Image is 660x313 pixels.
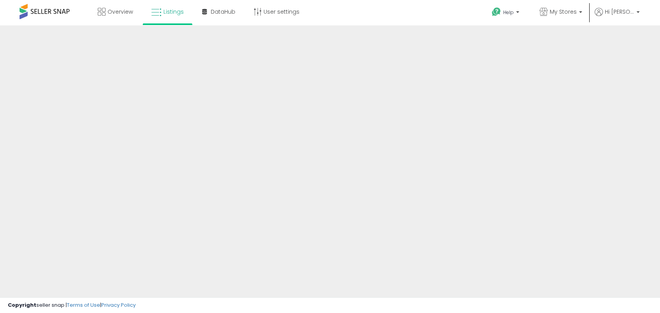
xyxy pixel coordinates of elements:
[605,8,634,16] span: Hi [PERSON_NAME]
[163,8,184,16] span: Listings
[211,8,235,16] span: DataHub
[8,302,136,309] div: seller snap | |
[595,8,640,25] a: Hi [PERSON_NAME]
[486,1,527,25] a: Help
[67,301,100,309] a: Terms of Use
[101,301,136,309] a: Privacy Policy
[491,7,501,17] i: Get Help
[550,8,577,16] span: My Stores
[503,9,514,16] span: Help
[8,301,36,309] strong: Copyright
[108,8,133,16] span: Overview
